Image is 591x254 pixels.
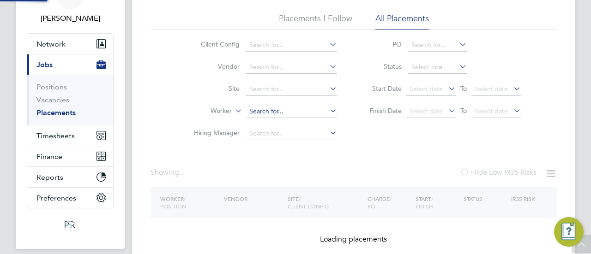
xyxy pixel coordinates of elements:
a: Go to home page [27,218,114,232]
label: Start Date [360,84,402,93]
span: To [458,105,470,117]
span: Network [36,40,66,48]
input: Search for... [408,39,467,52]
button: Engage Resource Center [554,217,584,247]
li: All Placements [375,13,429,30]
label: Finish Date [360,106,402,115]
input: Search for... [246,83,337,96]
span: Rachel Harris [27,13,114,24]
span: Select date [475,85,508,93]
input: Search for... [246,61,337,74]
a: Positions [36,83,67,91]
label: Client Config [187,40,240,48]
span: Select date [410,85,443,93]
div: Showing [151,168,187,177]
input: Search for... [246,127,337,140]
label: PO [360,40,402,48]
a: Vacancies [36,95,69,104]
span: Select date [410,107,443,115]
img: psrsolutions-logo-retina.png [62,218,78,232]
button: Timesheets [27,125,113,146]
span: Select date [475,107,508,115]
input: Search for... [246,39,337,52]
span: Jobs [36,60,53,69]
input: Search for... [246,105,337,118]
label: Status [360,62,402,71]
span: To [458,83,470,95]
li: Placements I Follow [279,13,352,30]
label: Vendor [187,62,240,71]
span: Preferences [36,194,76,202]
button: Finance [27,146,113,166]
div: Jobs [27,75,113,125]
a: Placements [36,108,76,117]
button: Network [27,34,113,54]
span: Reports [36,173,63,182]
button: Jobs [27,54,113,75]
span: ... [179,168,185,177]
label: Site [187,84,240,93]
label: Hiring Manager [187,129,240,137]
button: Preferences [27,188,113,208]
input: Select one [408,61,467,74]
label: Worker [179,106,232,116]
label: Hide Low IR35 Risks [460,168,537,177]
button: Reports [27,167,113,187]
span: Finance [36,152,62,161]
span: Timesheets [36,131,75,140]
